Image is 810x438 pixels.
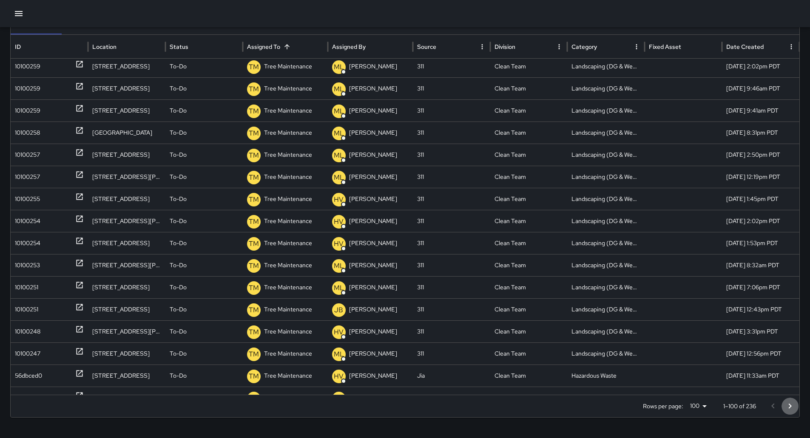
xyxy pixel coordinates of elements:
div: 10100259 [15,100,40,122]
div: Jia [413,365,490,387]
p: Tree Maintenance [264,299,312,320]
div: 10100257 [15,166,40,188]
p: TM [249,371,259,381]
div: 311 [413,188,490,210]
div: Clean Team [490,320,568,342]
div: 537 Jessie Street [88,166,165,188]
div: 1005 Market Street [88,342,165,365]
p: TM [249,283,259,293]
div: 1131 Mission Street [88,276,165,298]
button: Source column menu [476,41,488,53]
p: HV [334,195,344,205]
p: To-Do [170,299,187,320]
p: To-Do [170,188,187,210]
p: TM [249,217,259,227]
p: To-Do [170,365,187,387]
p: TM [249,393,259,404]
p: [PERSON_NAME] [349,210,397,232]
p: TM [249,195,259,205]
div: Landscaping (DG & Weeds) [567,210,645,232]
p: To-Do [170,122,187,144]
div: Status [170,43,188,51]
div: Clean Team [490,232,568,254]
div: 10100243 [15,387,40,409]
div: Assigned By [332,43,366,51]
p: ML [334,84,344,94]
div: Landscaping (DG & Weeds) [567,55,645,77]
button: Sort [281,41,293,53]
p: HV [334,371,344,381]
p: To-Do [170,78,187,99]
div: Fixed Asset [649,43,681,51]
div: Category [571,43,597,51]
p: [PERSON_NAME] [349,321,397,342]
p: Tree Maintenance [264,343,312,365]
div: 9/8/2025, 2:50pm PDT [722,144,799,166]
div: 9/9/2025, 8:31pm PDT [722,122,799,144]
p: [PERSON_NAME] [349,78,397,99]
div: Clean Team [490,210,568,232]
div: Landscaping (DG & Weeds) [567,144,645,166]
p: To-Do [170,232,187,254]
p: 1–100 of 236 [723,402,756,410]
p: ML [334,128,344,138]
div: 9/4/2025, 1:45pm PDT [722,188,799,210]
p: TM [249,261,259,271]
p: Tree Maintenance [264,166,312,188]
div: Landscaping (DG & Weeds) [567,254,645,276]
div: 100 [687,400,710,412]
div: Clean Team [490,254,568,276]
p: Tree Maintenance [264,100,312,122]
button: Date Created column menu [785,41,797,53]
div: 311 [413,55,490,77]
div: Clean Team [490,144,568,166]
div: 14 Larkin Street [88,320,165,342]
p: To-Do [170,254,187,276]
div: 8/21/2025, 11:33am PDT [722,365,799,387]
div: 10100251 [15,299,38,320]
div: Clean Team [490,387,568,409]
div: 9/1/2025, 8:32am PDT [722,254,799,276]
div: Clean Team [490,166,568,188]
p: Tree Maintenance [264,387,312,409]
div: Landscaping (DG & Weeds) [567,166,645,188]
p: Tree Maintenance [264,210,312,232]
p: Tree Maintenance [264,365,312,387]
div: 10100258 [15,122,40,144]
div: Clean Team [490,77,568,99]
p: ML [334,283,344,293]
p: To-Do [170,166,187,188]
p: HV [334,217,344,227]
div: Source [417,43,436,51]
div: 537 Jessie Street [88,254,165,276]
div: 1066 Mission Street [88,99,165,122]
div: Landscaping (DG & Weeds) [567,99,645,122]
p: Tree Maintenance [264,321,312,342]
p: To-Do [170,100,187,122]
p: To-Do [170,343,187,365]
p: ML [334,150,344,161]
p: ML [334,106,344,116]
div: Assigned To [247,43,280,51]
div: 10100257 [15,144,40,166]
div: 8/15/2025, 2:00pm PDT [722,387,799,409]
p: Tree Maintenance [264,277,312,298]
div: Landscaping (DG & Weeds) [567,342,645,365]
div: 9/3/2025, 1:53pm PDT [722,232,799,254]
button: Division column menu [553,41,565,53]
div: 311 [413,122,490,144]
div: 448 Tehama Street [88,387,165,409]
div: 10100259 [15,56,40,77]
p: ML [334,349,344,359]
div: 311 [413,232,490,254]
div: 10100247 [15,343,40,365]
p: ML [334,62,344,72]
div: 1171 Mission Street [88,122,165,144]
div: 10100259 [15,78,40,99]
p: TM [249,150,259,161]
p: TM [249,327,259,337]
p: TM [249,239,259,249]
div: 9/11/2025, 9:41am PDT [722,99,799,122]
div: Clean Team [490,365,568,387]
p: TM [249,106,259,116]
